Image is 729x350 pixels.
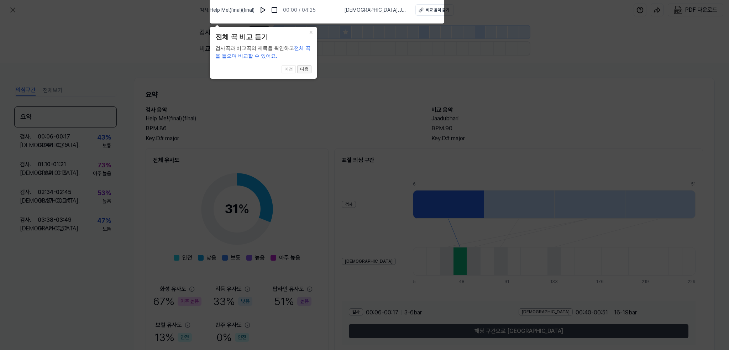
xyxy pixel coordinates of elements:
div: 검사곡과 비교곡의 제목을 확인하고 [215,44,311,60]
span: [DEMOGRAPHIC_DATA] . Jaadubhari [344,6,407,14]
span: 전체 곡을 들으며 비교할 수 있어요. [215,45,311,59]
img: play [259,6,267,14]
div: 비교 음악 듣기 [426,7,449,13]
img: stop [271,6,278,14]
button: 비교 음악 듣기 [415,4,454,16]
button: 다음 [297,65,311,74]
button: Close [305,27,317,37]
div: 00:00 / 04:25 [283,6,316,14]
header: 전체 곡 비교 듣기 [215,32,311,42]
span: 검사 . Help Me!(final)(final) [200,6,255,14]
